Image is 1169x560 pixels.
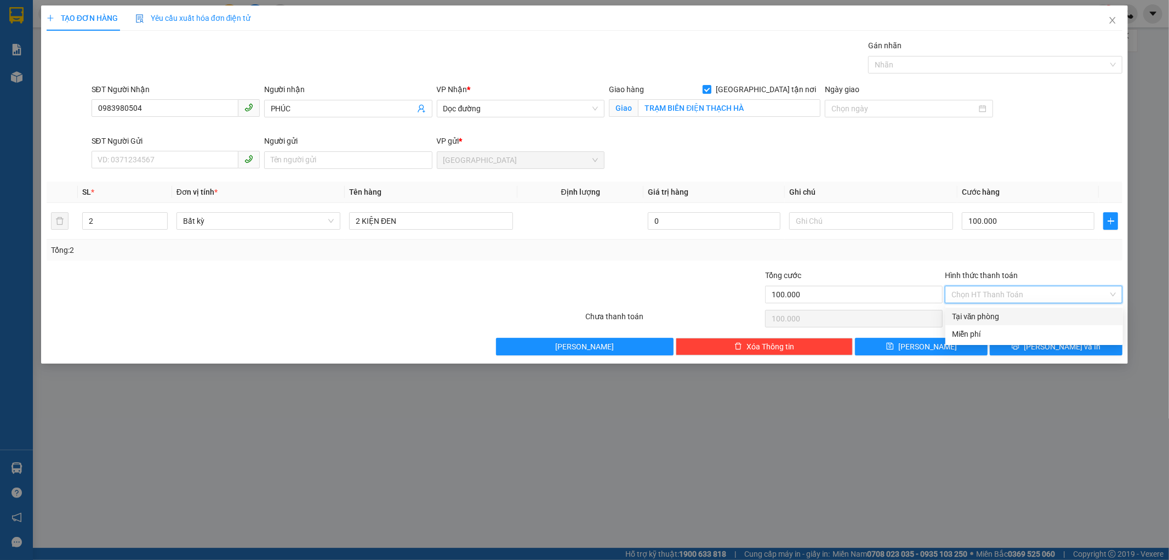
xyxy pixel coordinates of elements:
span: Bất kỳ [183,213,334,229]
div: Tại văn phòng [952,310,1116,323]
span: user-add [417,104,426,113]
span: save [886,342,894,351]
input: 0 [648,212,780,230]
span: printer [1012,342,1019,351]
div: Người gửi [264,135,432,147]
input: Ngày giao [831,103,977,115]
span: Dọc đường [443,100,598,117]
span: Định lượng [561,188,600,196]
span: Tổng cước [765,271,801,280]
div: Người nhận [264,83,432,95]
span: plus [1104,217,1117,225]
span: phone [244,155,253,163]
div: Miễn phí [952,328,1116,340]
div: SĐT Người Nhận [92,83,260,95]
input: VD: Bàn, Ghế [349,212,513,230]
img: logo.jpg [119,14,145,40]
input: Giao tận nơi [638,99,820,117]
span: Giá trị hàng [648,188,688,196]
span: [GEOGRAPHIC_DATA] tận nơi [711,83,820,95]
span: close [1108,16,1117,25]
span: phone [244,103,253,112]
div: Chưa thanh toán [585,310,765,330]
span: [PERSON_NAME] và In [1024,341,1100,353]
span: Giao [609,99,638,117]
input: Ghi Chú [789,212,953,230]
span: delete [734,342,742,351]
button: [PERSON_NAME] [496,338,674,355]
span: Giao hàng [609,85,644,94]
span: Đơn vị tính [176,188,218,196]
span: [PERSON_NAME] [898,341,957,353]
b: [DOMAIN_NAME] [92,42,151,50]
button: Close [1097,5,1128,36]
span: VP Nhận [437,85,467,94]
b: Gửi khách hàng [67,16,109,67]
th: Ghi chú [785,182,957,203]
span: SL [82,188,91,196]
b: Xe Đăng Nhân [14,71,48,122]
button: printer[PERSON_NAME] và In [990,338,1122,355]
div: Tổng: 2 [51,244,451,256]
img: icon [135,14,144,23]
span: Yêu cầu xuất hóa đơn điện tử [135,14,251,22]
button: plus [1103,212,1118,230]
label: Ngày giao [825,85,859,94]
span: Tên hàng [349,188,381,196]
button: save[PERSON_NAME] [855,338,988,355]
label: Hình thức thanh toán [945,271,1018,280]
span: Xóa Thông tin [746,341,794,353]
span: [PERSON_NAME] [555,341,614,353]
span: plus [47,14,54,22]
li: (c) 2017 [92,52,151,66]
div: VP gửi [437,135,605,147]
div: SĐT Người Gửi [92,135,260,147]
span: TẠO ĐƠN HÀNG [47,14,118,22]
span: Sài Gòn [443,152,598,168]
span: Cước hàng [962,188,1000,196]
label: Gán nhãn [868,41,902,50]
button: deleteXóa Thông tin [676,338,853,355]
button: delete [51,212,69,230]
